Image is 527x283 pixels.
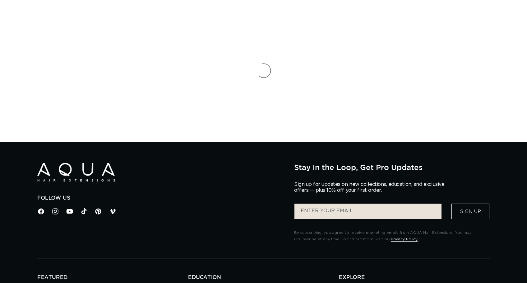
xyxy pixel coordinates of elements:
[339,274,490,281] h2: EXPLORE
[294,204,441,219] input: ENTER YOUR EMAIL
[37,163,115,182] img: Aqua Hair Extensions
[37,274,188,281] h2: FEATURED
[294,229,490,243] p: By subscribing, you agree to receive marketing emails from AQUA Hair Extensions. You may unsubscr...
[188,274,339,281] h2: EDUCATION
[37,195,285,201] h2: Follow Us
[391,237,418,241] a: Privacy Policy
[294,182,450,193] p: Sign up for updates on new collections, education, and exclusive offers — plus 10% off your first...
[294,163,490,172] h2: Stay in the Loop, Get Pro Updates
[451,204,489,219] button: Sign Up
